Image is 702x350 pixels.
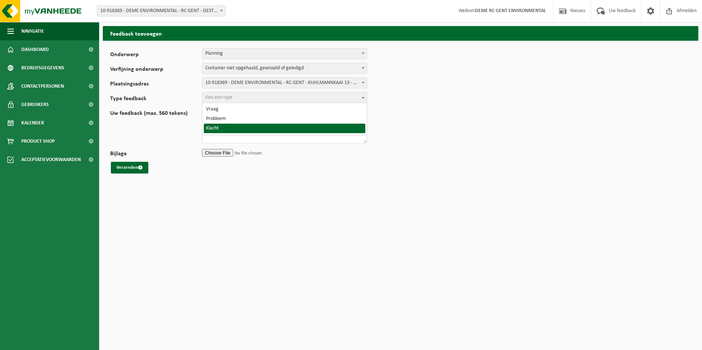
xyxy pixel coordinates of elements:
label: Onderwerp [110,52,202,59]
span: Planning [202,48,367,59]
li: Probleem [204,114,365,124]
span: 10-918369 - DEME ENVIRONMENTAL - RC GENT - KUHLMANNKAAI 13 - DESTELDONK [202,78,367,88]
span: 10-918369 - DEME ENVIRONMENTAL - RC GENT - DESTELDONK [97,6,225,17]
label: Type feedback [110,96,202,103]
span: Bedrijfsgegevens [21,59,64,77]
strong: DEME RC GENT ENVIRONMENTAL [475,8,546,14]
label: Bijlage [110,151,202,158]
span: 10-918369 - DEME ENVIRONMENTAL - RC GENT - DESTELDONK [97,6,225,16]
span: Product Shop [21,132,55,150]
span: Navigatie [21,22,44,40]
span: Contactpersonen [21,77,64,95]
label: Plaatsingsadres [110,81,202,88]
span: Container niet opgehaald, gewisseld of geledigd [202,63,367,73]
span: Kalender [21,114,44,132]
label: Uw feedback (max. 560 tekens) [110,110,202,143]
label: Verfijning onderwerp [110,66,202,74]
span: 10-918369 - DEME ENVIRONMENTAL - RC GENT - KUHLMANNKAAI 13 - DESTELDONK [202,77,367,88]
span: Dashboard [21,40,49,59]
span: Gebruikers [21,95,49,114]
button: Verzenden [111,162,148,174]
li: Vraag [204,105,365,114]
h2: Feedback toevoegen [103,26,698,40]
span: Acceptatievoorwaarden [21,150,81,169]
span: Kies een type [205,95,232,100]
li: Klacht [204,124,365,133]
span: Container niet opgehaald, gewisseld of geledigd [202,63,367,74]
